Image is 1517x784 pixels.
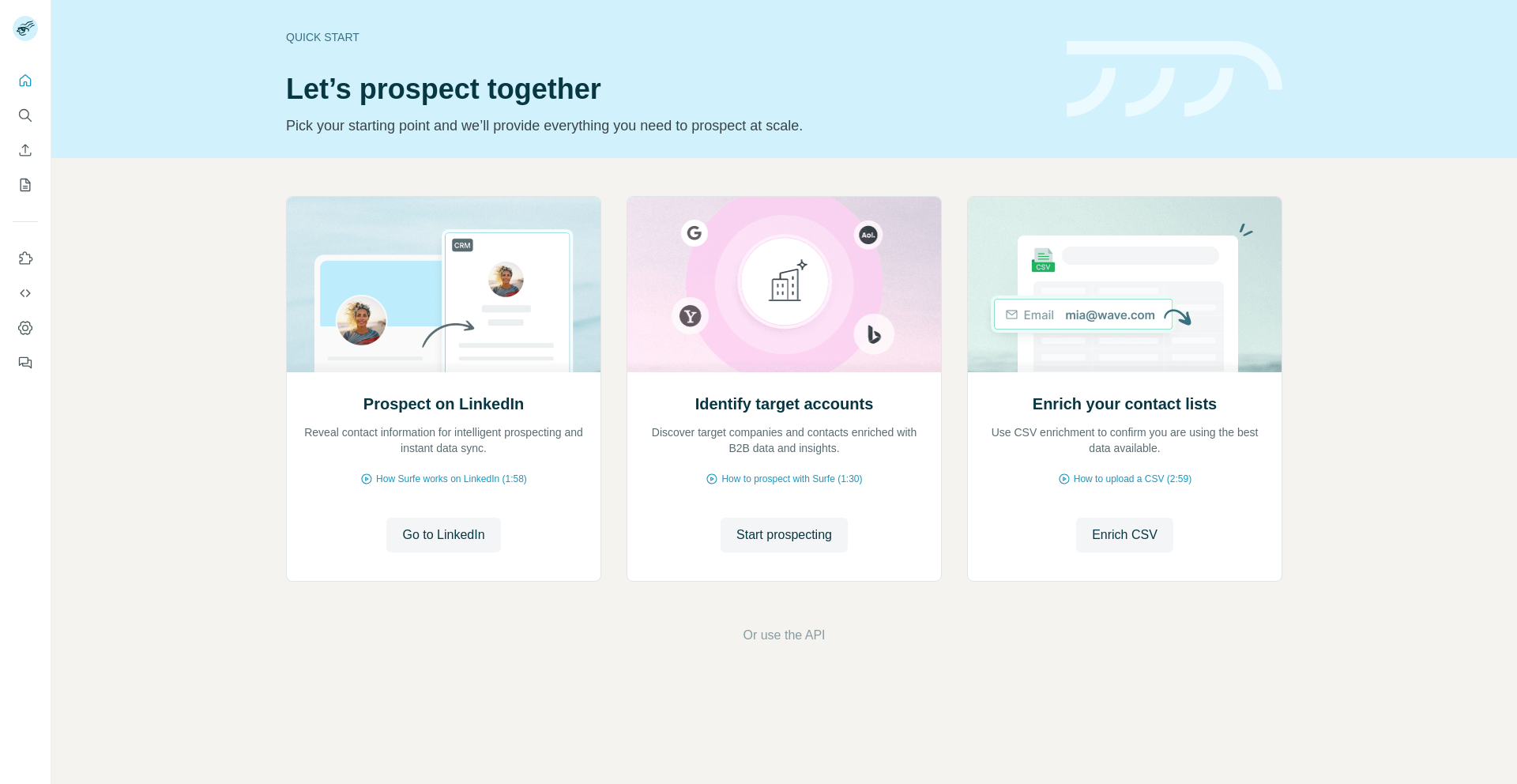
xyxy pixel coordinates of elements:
button: Search [13,101,38,130]
p: Reveal contact information for intelligent prospecting and instant data sync. [303,424,585,456]
img: Prospect on LinkedIn [286,197,601,372]
img: banner [1067,41,1282,118]
h1: Let’s prospect together [286,73,1048,105]
h2: Enrich your contact lists [1033,393,1217,415]
span: Start prospecting [736,526,832,545]
span: How to prospect with Surfe (1:30) [721,472,862,486]
h2: Prospect on LinkedIn [363,393,524,415]
p: Discover target companies and contacts enriched with B2B data and insights. [643,424,925,456]
button: Use Surfe on LinkedIn [13,244,38,273]
div: Quick start [286,29,1048,45]
button: Enrich CSV [1076,518,1173,552]
button: Use Surfe API [13,279,38,307]
button: Start prospecting [721,518,848,552]
button: Go to LinkedIn [386,518,500,552]
button: My lists [13,171,38,199]
button: Enrich CSV [13,136,38,164]
img: Enrich your contact lists [967,197,1282,372]
span: Enrich CSV [1092,526,1158,545]
p: Use CSV enrichment to confirm you are using the best data available. [984,424,1266,456]
button: Feedback [13,349,38,377]
h2: Identify target accounts [695,393,874,415]
span: Go to LinkedIn [402,526,484,545]
button: Or use the API [743,626,825,645]
button: Quick start [13,66,38,95]
button: Dashboard [13,314,38,342]
p: Pick your starting point and we’ll provide everything you need to prospect at scale. [286,115,1048,137]
span: How Surfe works on LinkedIn (1:58) [376,472,527,486]
img: Identify target accounts [627,197,942,372]
span: How to upload a CSV (2:59) [1074,472,1191,486]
